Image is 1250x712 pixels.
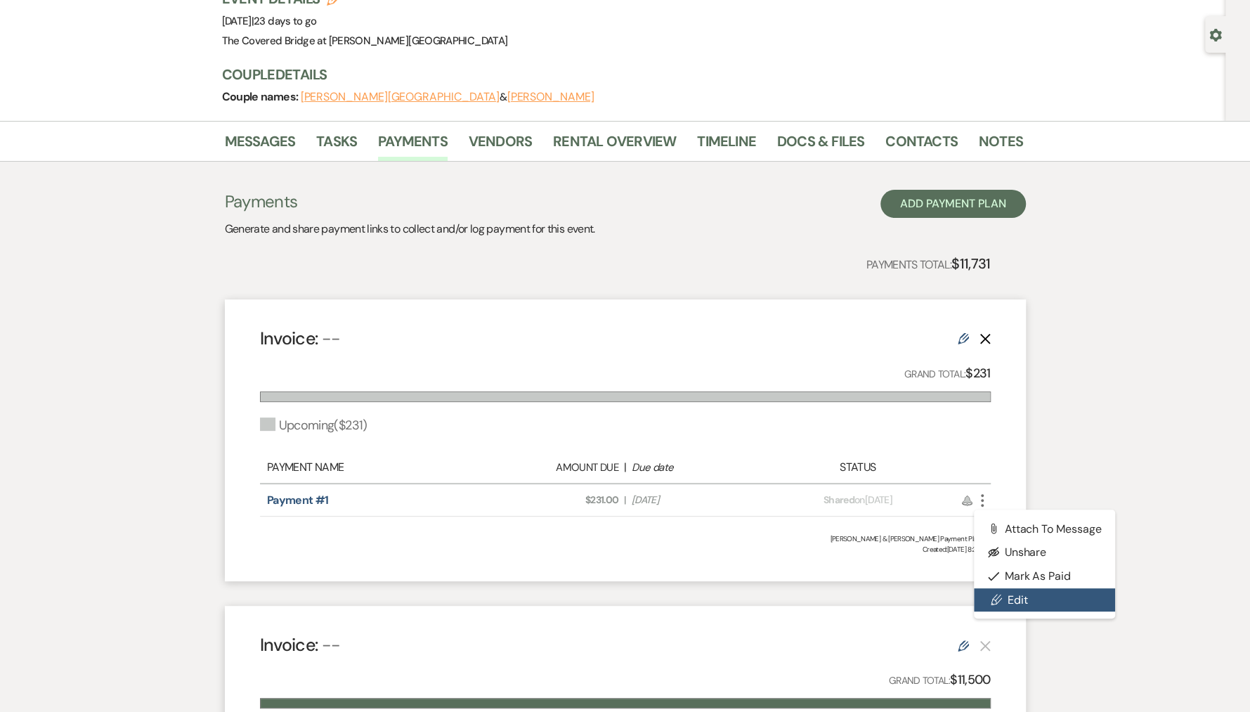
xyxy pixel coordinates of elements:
span: -- [322,327,341,350]
button: Mark as Paid [974,564,1116,588]
span: Couple names: [222,89,301,104]
h3: Payments [225,190,595,214]
div: Status [768,459,947,476]
span: $231.00 [489,493,618,507]
h3: Couple Details [222,65,1009,84]
span: 23 days to go [254,14,317,28]
h4: Invoice: [260,326,341,351]
a: Messages [225,130,296,161]
button: Attach to Message [974,517,1116,541]
strong: $231 [965,365,990,382]
a: Payment #1 [267,493,329,507]
button: Unshare [974,541,1116,564]
button: [PERSON_NAME] [507,91,594,103]
button: [PERSON_NAME][GEOGRAPHIC_DATA] [301,91,500,103]
a: Contacts [885,130,958,161]
a: Rental Overview [553,130,676,161]
div: [PERSON_NAME] & [PERSON_NAME] Payment Plan #2 [260,533,991,544]
span: & [301,90,594,104]
div: Amount Due [489,460,618,476]
div: Payment Name [267,459,482,476]
a: Vendors [469,130,532,161]
span: | [624,493,625,507]
p: Grand Total: [889,670,991,690]
span: The Covered Bridge at [PERSON_NAME][GEOGRAPHIC_DATA] [222,34,508,48]
span: -- [322,633,341,656]
span: Created: [DATE] 8:36 PM [260,544,991,555]
a: Payments [378,130,448,161]
div: on [DATE] [768,493,947,507]
button: Add Payment Plan [880,190,1026,218]
span: | [252,14,317,28]
button: Open lead details [1209,27,1222,41]
a: Tasks [316,130,357,161]
button: This payment plan cannot be deleted because it contains links that have been paid through Weven’s... [979,640,991,652]
div: | [482,459,769,476]
span: [DATE] [222,14,317,28]
a: Docs & Files [777,130,864,161]
a: Notes [979,130,1023,161]
p: Generate and share payment links to collect and/or log payment for this event. [225,220,595,238]
strong: $11,731 [951,254,991,273]
a: Timeline [697,130,756,161]
div: Due date [632,460,761,476]
a: Edit [974,588,1116,612]
h4: Invoice: [260,633,341,657]
span: [DATE] [632,493,761,507]
p: Payments Total: [866,252,991,275]
strong: $11,500 [950,671,991,688]
div: Upcoming ( $231 ) [260,416,367,435]
span: Shared [823,493,854,506]
p: Grand Total: [904,363,991,384]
